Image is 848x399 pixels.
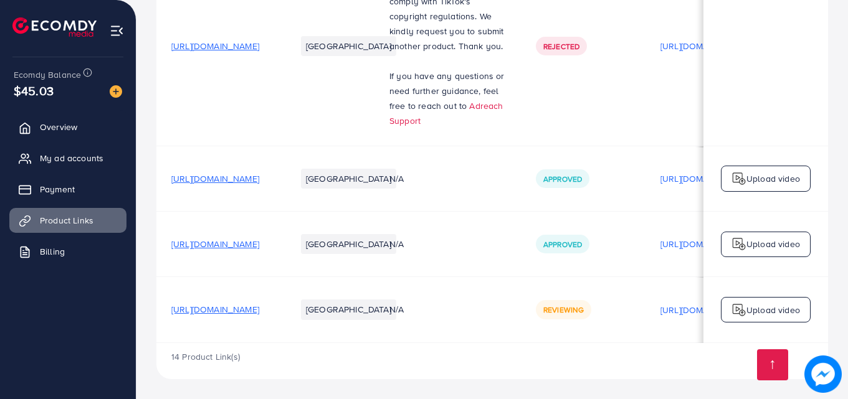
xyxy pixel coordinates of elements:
span: Reviewing [543,304,584,315]
p: [URL][DOMAIN_NAME] [660,303,748,317]
a: Overview [9,115,126,139]
span: [URL][DOMAIN_NAME] [171,40,259,52]
p: Upload video [746,303,800,317]
img: image [804,355,842,393]
span: If you have any questions or need further guidance, feel free to reach out to [389,70,504,112]
span: Approved [543,174,582,184]
li: [GEOGRAPHIC_DATA] [301,234,396,254]
img: logo [731,171,746,186]
span: N/A [389,303,404,316]
a: My ad accounts [9,146,126,171]
span: Product Links [40,214,93,227]
span: $45.03 [14,82,54,100]
li: [GEOGRAPHIC_DATA] [301,36,396,56]
span: [URL][DOMAIN_NAME] [171,172,259,185]
li: [GEOGRAPHIC_DATA] [301,169,396,189]
span: N/A [389,238,404,250]
img: logo [731,237,746,251]
img: menu [110,24,124,38]
span: Payment [40,183,75,195]
span: Overview [40,121,77,133]
a: Adreach Support [389,100,503,127]
span: [URL][DOMAIN_NAME] [171,303,259,316]
span: Rejected [543,41,579,52]
a: Product Links [9,208,126,233]
p: [URL][DOMAIN_NAME] [660,39,748,54]
p: Upload video [746,171,800,186]
span: 14 Product Link(s) [171,350,240,363]
span: [URL][DOMAIN_NAME] [171,238,259,250]
span: N/A [389,172,404,185]
span: Ecomdy Balance [14,68,81,81]
span: Billing [40,245,65,258]
p: [URL][DOMAIN_NAME] [660,237,748,251]
span: My ad accounts [40,152,103,164]
a: Billing [9,239,126,264]
p: [URL][DOMAIN_NAME] [660,171,748,186]
img: image [110,85,122,98]
p: Upload video [746,237,800,251]
a: Payment [9,177,126,202]
li: [GEOGRAPHIC_DATA] [301,299,396,319]
img: logo [12,17,97,37]
img: logo [731,303,746,317]
span: Approved [543,239,582,250]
